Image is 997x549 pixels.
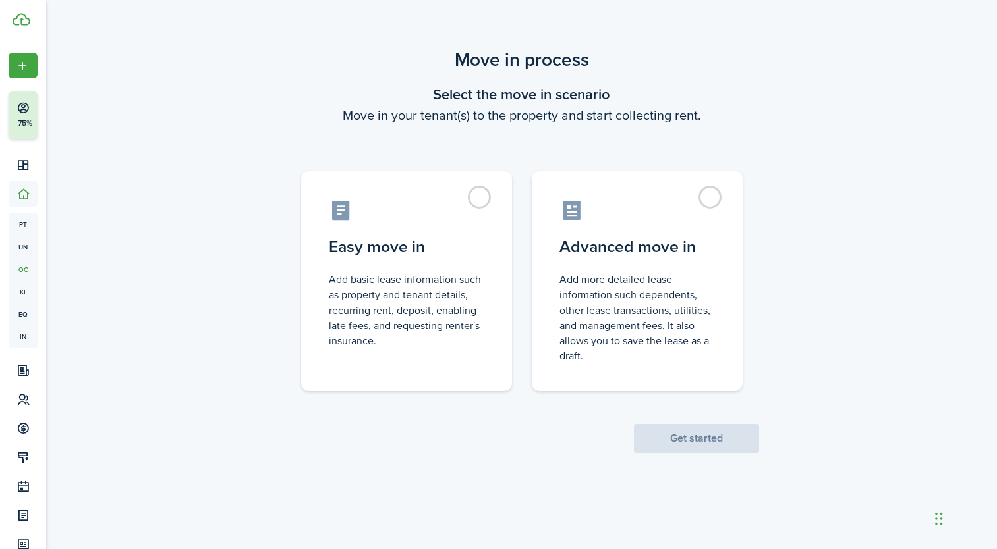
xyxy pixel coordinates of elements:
[935,499,943,538] div: Drag
[559,272,715,363] control-radio-card-description: Add more detailed lease information such dependents, other lease transactions, utilities, and man...
[9,53,38,78] button: Open menu
[9,325,38,348] a: in
[9,303,38,325] a: eq
[9,213,38,236] a: pt
[9,236,38,258] a: un
[931,486,997,549] iframe: Chat Widget
[329,235,484,259] control-radio-card-title: Easy move in
[16,118,33,129] p: 75%
[9,258,38,280] a: oc
[285,46,759,74] scenario-title: Move in process
[9,91,118,139] button: 75%
[285,84,759,105] wizard-step-header-title: Select the move in scenario
[13,13,30,26] img: TenantCloud
[559,235,715,259] control-radio-card-title: Advanced move in
[9,280,38,303] a: kl
[285,105,759,125] wizard-step-header-description: Move in your tenant(s) to the property and start collecting rent.
[329,272,484,348] control-radio-card-description: Add basic lease information such as property and tenant details, recurring rent, deposit, enablin...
